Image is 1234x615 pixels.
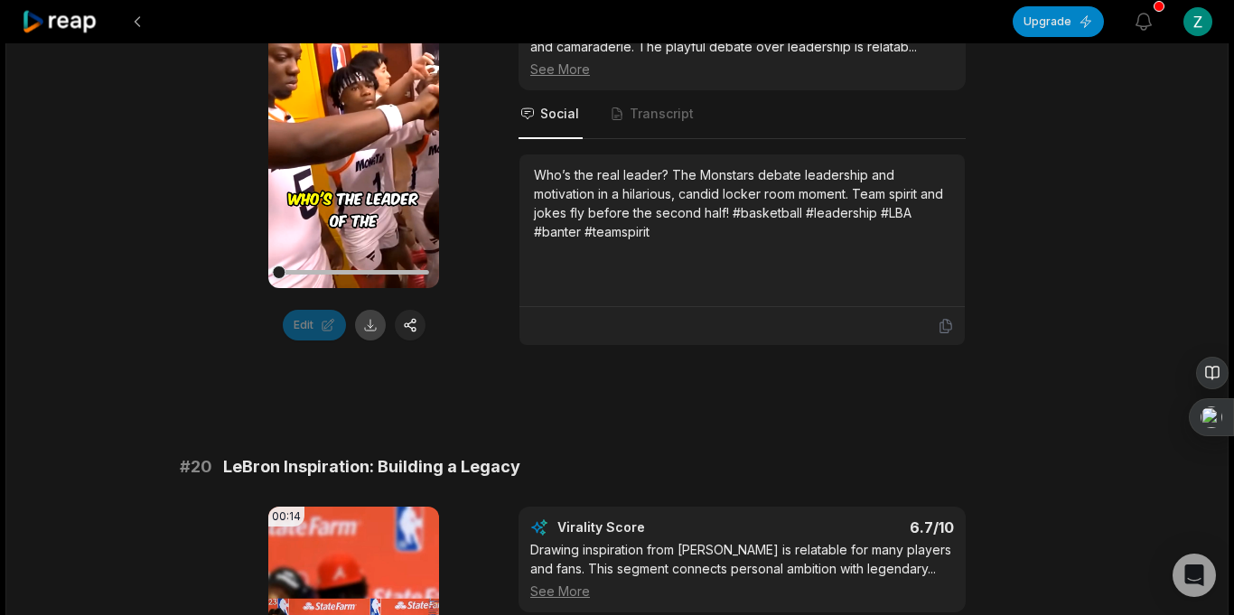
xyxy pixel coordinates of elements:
span: # 20 [180,454,212,480]
button: Edit [283,310,346,340]
span: Transcript [630,105,694,123]
span: LeBron Inspiration: Building a Legacy [223,454,520,480]
div: Who’s the real leader? The Monstars debate leadership and motivation in a hilarious, candid locke... [534,165,950,241]
div: See More [530,582,954,601]
div: Open Intercom Messenger [1173,554,1216,597]
div: Virality Score [557,518,752,536]
span: Social [540,105,579,123]
nav: Tabs [519,90,966,139]
div: This segment is lighthearted and funny, showing the team’s personality and camaraderie. The playf... [530,18,954,79]
button: Upgrade [1013,6,1104,37]
div: See More [530,60,954,79]
div: Drawing inspiration from [PERSON_NAME] is relatable for many players and fans. This segment conne... [530,540,954,601]
div: 6.7 /10 [761,518,955,536]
